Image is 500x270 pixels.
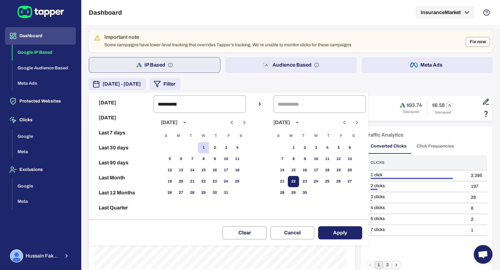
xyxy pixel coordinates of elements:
button: 27 [175,187,187,198]
span: Thursday [210,130,222,142]
button: 28 [277,187,288,198]
span: Wednesday [310,130,322,142]
button: [DATE] [91,95,151,110]
button: 23 [299,176,310,187]
button: Clear [222,226,267,239]
button: 22 [198,176,209,187]
button: 26 [164,187,175,198]
button: Cancel [270,226,314,239]
button: 30 [209,187,220,198]
button: 24 [220,176,232,187]
button: 15 [198,165,209,176]
button: 16 [209,165,220,176]
span: Thursday [323,130,334,142]
span: Monday [285,130,297,142]
button: Reset [91,215,151,230]
button: 3 [310,142,322,153]
button: [DATE] [91,110,151,125]
button: 20 [175,176,187,187]
div: [DATE] [161,119,177,126]
button: Apply [318,226,362,239]
div: Open chat [474,245,492,264]
button: 1 [288,142,299,153]
button: 8 [288,153,299,165]
span: Friday [335,130,347,142]
button: Last Month [91,170,151,185]
button: 15 [288,165,299,176]
span: Tuesday [298,130,309,142]
button: 22 [288,176,299,187]
button: 4 [232,142,243,153]
button: 6 [175,153,187,165]
button: Last Quarter [91,200,151,215]
button: 19 [333,165,344,176]
button: 29 [198,187,209,198]
button: 12 [333,153,344,165]
button: 6 [344,142,355,153]
button: 14 [277,165,288,176]
span: Sunday [160,130,172,142]
button: 13 [175,165,187,176]
button: 27 [344,176,355,187]
button: 12 [164,165,175,176]
span: Friday [223,130,234,142]
button: 9 [299,153,310,165]
button: 21 [277,176,288,187]
button: 3 [220,142,232,153]
button: 30 [299,187,310,198]
button: 18 [322,165,333,176]
button: 11 [232,153,243,165]
button: 14 [187,165,198,176]
button: 19 [164,176,175,187]
button: Last 12 Months [91,185,151,200]
button: 10 [220,153,232,165]
button: 21 [187,176,198,187]
button: 4 [322,142,333,153]
button: 5 [333,142,344,153]
button: 28 [187,187,198,198]
button: calendar view is open, switch to year view [292,117,302,128]
span: Saturday [348,130,359,142]
span: Sunday [273,130,284,142]
button: 10 [310,153,322,165]
span: Monday [173,130,184,142]
button: 24 [310,176,322,187]
button: Last 90 days [91,155,151,170]
div: [DATE] [273,119,290,126]
span: Saturday [235,130,247,142]
button: Next month [239,117,250,128]
button: 13 [344,153,355,165]
button: 9 [209,153,220,165]
button: 17 [220,165,232,176]
button: 1 [198,142,209,153]
button: 26 [333,176,344,187]
button: 7 [277,153,288,165]
span: Wednesday [198,130,209,142]
button: 31 [220,187,232,198]
button: 25 [232,176,243,187]
button: Last 7 days [91,125,151,140]
button: 11 [322,153,333,165]
button: 7 [187,153,198,165]
button: 2 [209,142,220,153]
button: 29 [288,187,299,198]
button: 23 [209,176,220,187]
button: 8 [198,153,209,165]
button: Last 30 days [91,140,151,155]
button: 16 [299,165,310,176]
button: Previous month [227,117,237,128]
button: calendar view is open, switch to year view [179,117,190,128]
button: 2 [299,142,310,153]
button: Next month [352,117,362,128]
button: 25 [322,176,333,187]
button: 18 [232,165,243,176]
button: 17 [310,165,322,176]
span: Tuesday [185,130,197,142]
button: 20 [344,165,355,176]
button: 5 [164,153,175,165]
button: Previous month [339,117,350,128]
